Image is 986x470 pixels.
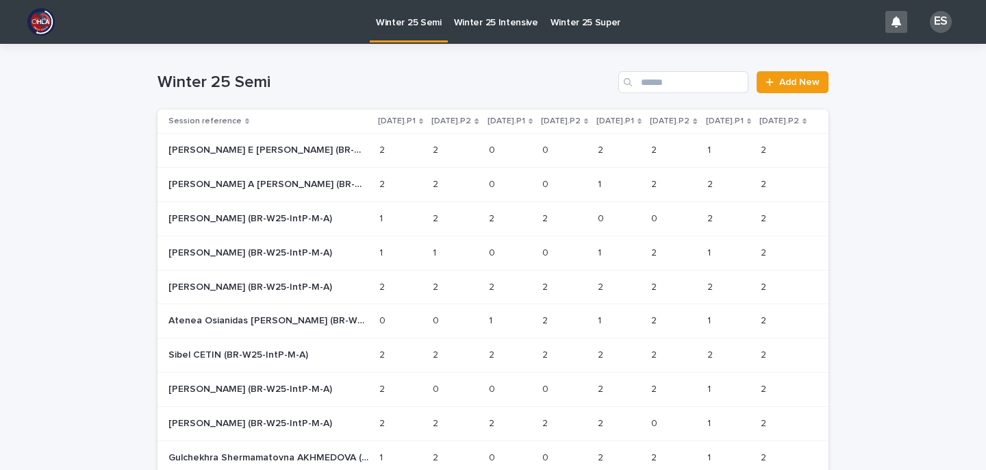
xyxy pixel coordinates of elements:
p: 2 [433,176,441,190]
p: 2 [598,279,606,293]
tr: Sibel CETIN (BR-W25-IntP-M-A)Sibel CETIN (BR-W25-IntP-M-A) 22 22 22 22 22 22 22 22 [157,338,829,373]
p: 2 [379,279,388,293]
p: Juliana NEVES HERINGER (BR-W25-IntP-M-A) [168,279,335,293]
p: 1 [707,415,713,430]
p: 2 [379,347,388,361]
p: [DATE].P2 [431,114,471,129]
p: 2 [379,176,388,190]
p: 0 [489,142,498,156]
p: 1 [598,245,604,259]
p: 2 [489,347,497,361]
p: [DATE].P1 [596,114,634,129]
p: Aleksandra KOSMACHEVA (BR-W25-IntP-M-A) [168,210,335,225]
p: 2 [598,449,606,464]
p: Khaled Awad E ALATAWI (BR-W25-IntP-M-A) [168,142,371,156]
p: [DATE].P2 [541,114,581,129]
p: 2 [433,142,441,156]
p: [DATE].P2 [759,114,799,129]
p: 0 [542,142,551,156]
p: 0 [542,245,551,259]
p: 2 [761,210,769,225]
p: Sibel CETIN (BR-W25-IntP-M-A) [168,347,311,361]
p: 2 [542,415,551,430]
p: 1 [707,312,713,327]
p: 2 [761,279,769,293]
p: 2 [707,279,716,293]
p: 1 [489,312,495,327]
p: Osama Abdullah A ALAMMAR (BR-W25-IntP-M-A) [168,176,371,190]
tr: [PERSON_NAME] (BR-W25-IntP-M-A)[PERSON_NAME] (BR-W25-IntP-M-A) 11 11 00 00 11 22 11 22 [157,236,829,270]
p: 0 [651,415,660,430]
p: 1 [433,245,439,259]
p: 2 [761,312,769,327]
p: 2 [542,210,551,225]
p: 2 [761,415,769,430]
p: 2 [651,347,659,361]
a: Add New [757,71,829,93]
p: 0 [542,176,551,190]
p: 2 [542,279,551,293]
p: [DATE].P2 [650,114,690,129]
p: 0 [489,449,498,464]
p: 2 [651,245,659,259]
p: 2 [707,210,716,225]
tr: [PERSON_NAME] (BR-W25-IntP-M-A)[PERSON_NAME] (BR-W25-IntP-M-A) 22 22 22 22 22 22 22 22 [157,270,829,304]
img: aipyDjXYRKSA0uVTCYJi [27,8,55,36]
p: 1 [707,245,713,259]
p: Igor Henrique SILVEIRA CASELATO (BR-W25-IntP-M-A) [168,415,335,430]
tr: [PERSON_NAME] (BR-W25-IntP-M-A)[PERSON_NAME] (BR-W25-IntP-M-A) 22 00 00 00 22 22 11 22 [157,372,829,406]
p: 2 [598,381,606,395]
p: 2 [379,381,388,395]
p: 1 [379,245,385,259]
p: 2 [761,347,769,361]
p: 2 [761,449,769,464]
p: 0 [433,312,442,327]
p: 2 [761,176,769,190]
p: Session reference [168,114,242,129]
tr: [PERSON_NAME] (BR-W25-IntP-M-A)[PERSON_NAME] (BR-W25-IntP-M-A) 22 22 22 22 22 00 11 22 [157,406,829,441]
p: 1 [707,381,713,395]
p: 1 [598,176,604,190]
p: 2 [542,312,551,327]
p: 2 [433,279,441,293]
p: [DATE].P1 [378,114,416,129]
p: Gulchekhra Shermamatovna AKHMEDOVA (BR-W25-IntP-M-A) [168,449,371,464]
p: 2 [433,415,441,430]
tr: [PERSON_NAME] E [PERSON_NAME] (BR-W25-IntP-M-A)[PERSON_NAME] E [PERSON_NAME] (BR-W25-IntP-M-A) 22... [157,134,829,168]
p: 0 [489,245,498,259]
p: 2 [761,142,769,156]
p: 0 [651,210,660,225]
p: 2 [598,347,606,361]
p: 0 [433,381,442,395]
input: Search [618,71,748,93]
p: 2 [433,449,441,464]
tr: [PERSON_NAME] A [PERSON_NAME] (BR-W25-IntP-M-A)[PERSON_NAME] A [PERSON_NAME] (BR-W25-IntP-M-A) 22... [157,168,829,202]
span: Add New [779,77,820,87]
p: [DATE].P1 [488,114,525,129]
div: ES [930,11,952,33]
p: 2 [651,381,659,395]
p: 2 [761,245,769,259]
p: 2 [651,142,659,156]
p: [DATE].P1 [706,114,744,129]
p: 0 [598,210,607,225]
p: 1 [707,449,713,464]
p: 0 [489,176,498,190]
p: 0 [489,381,498,395]
tr: Atenea Osianidas [PERSON_NAME] (BR-W25-IntP-M-A)Atenea Osianidas [PERSON_NAME] (BR-W25-IntP-M-A) ... [157,304,829,338]
p: 2 [489,415,497,430]
p: 2 [761,381,769,395]
p: 2 [651,449,659,464]
p: 1 [598,312,604,327]
p: 2 [542,347,551,361]
p: 2 [651,176,659,190]
p: 2 [598,415,606,430]
p: Atenea Osianidas NARES COLIN (BR-W25-IntP-M-A) [168,312,371,327]
p: 2 [707,176,716,190]
p: 2 [489,210,497,225]
p: 2 [379,142,388,156]
h1: Winter 25 Semi [157,73,613,92]
p: 2 [433,210,441,225]
p: 2 [651,279,659,293]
